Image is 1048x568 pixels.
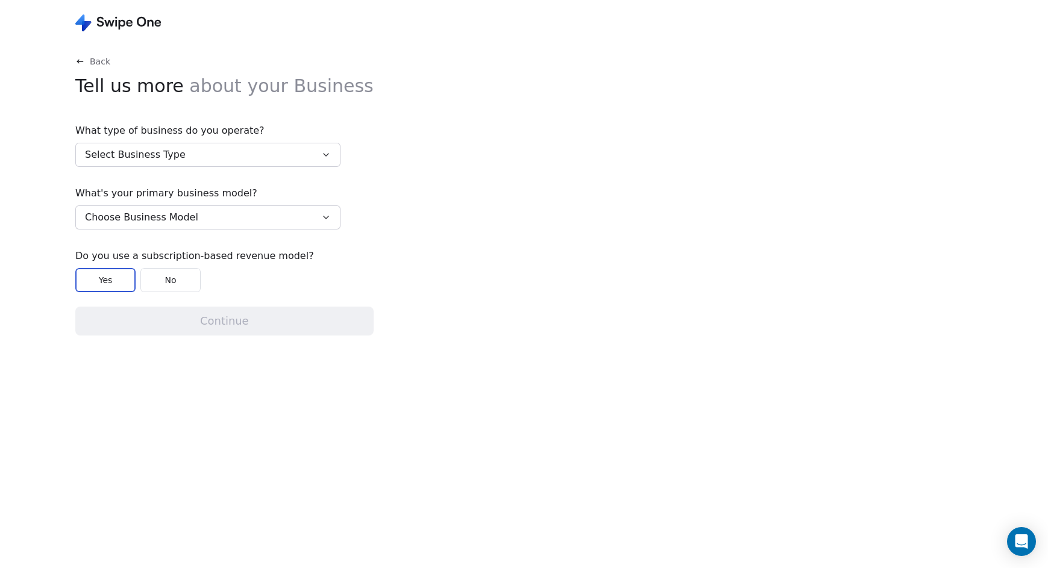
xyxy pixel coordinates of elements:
[75,307,374,335] button: Continue
[1007,527,1036,556] div: Open Intercom Messenger
[75,123,340,138] span: What type of business do you operate?
[75,186,340,201] span: What's your primary business model?
[90,55,110,67] span: Back
[189,75,373,96] span: about your Business
[75,72,374,99] span: Tell us more
[85,148,186,162] span: Select Business Type
[75,249,340,263] span: Do you use a subscription-based revenue model?
[85,210,198,225] span: Choose Business Model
